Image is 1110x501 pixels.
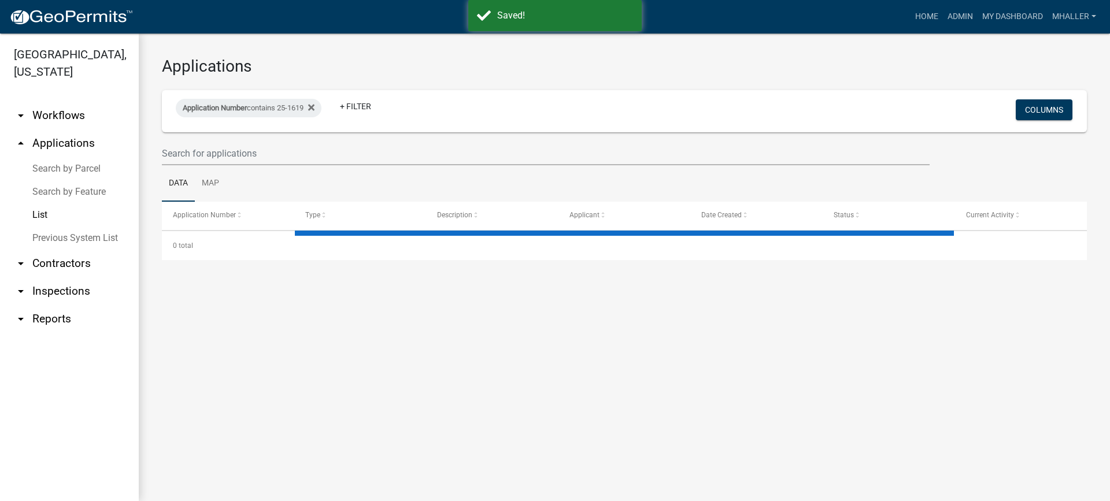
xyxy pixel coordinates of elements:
span: Current Activity [966,211,1014,219]
datatable-header-cell: Application Number [162,202,294,229]
span: Application Number [183,103,247,112]
span: Description [437,211,472,219]
datatable-header-cell: Date Created [690,202,823,229]
datatable-header-cell: Type [294,202,427,229]
input: Search for applications [162,142,930,165]
span: Status [834,211,854,219]
span: Applicant [569,211,600,219]
a: mhaller [1048,6,1101,28]
datatable-header-cell: Current Activity [954,202,1087,229]
button: Columns [1016,99,1072,120]
a: Admin [943,6,978,28]
a: Map [195,165,226,202]
div: contains 25-1619 [176,99,321,117]
span: Date Created [701,211,742,219]
a: + Filter [331,96,380,117]
datatable-header-cell: Description [426,202,558,229]
datatable-header-cell: Status [823,202,955,229]
span: Type [305,211,320,219]
a: My Dashboard [978,6,1048,28]
i: arrow_drop_down [14,284,28,298]
h3: Applications [162,57,1087,76]
i: arrow_drop_down [14,109,28,123]
i: arrow_drop_up [14,136,28,150]
a: Data [162,165,195,202]
i: arrow_drop_down [14,312,28,326]
span: Application Number [173,211,236,219]
div: Saved! [497,9,633,23]
i: arrow_drop_down [14,257,28,270]
datatable-header-cell: Applicant [558,202,691,229]
a: Home [911,6,943,28]
div: 0 total [162,231,1087,260]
